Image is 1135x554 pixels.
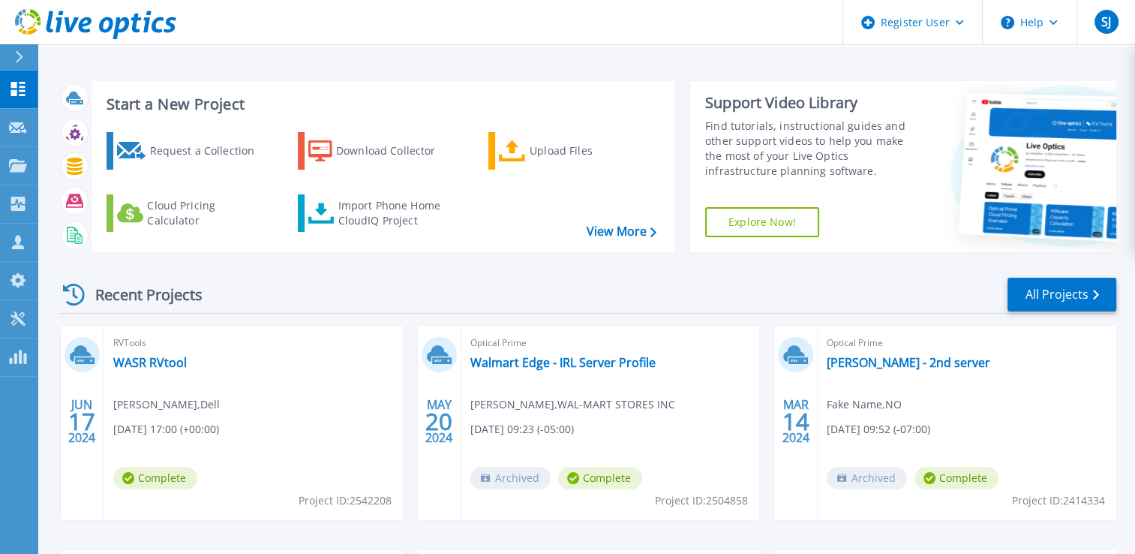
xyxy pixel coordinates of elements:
div: Support Video Library [705,93,919,113]
span: [DATE] 09:23 (-05:00) [470,421,574,438]
span: Complete [113,467,197,489]
div: Import Phone Home CloudIQ Project [338,198,455,228]
a: Cloud Pricing Calculator [107,194,274,232]
span: Optical Prime [827,335,1107,351]
a: Walmart Edge - IRL Server Profile [470,355,656,370]
a: All Projects [1007,278,1116,312]
span: 20 [425,415,452,428]
div: Find tutorials, instructional guides and other support videos to help you make the most of your L... [705,119,919,179]
div: Cloud Pricing Calculator [147,198,267,228]
span: 14 [782,415,809,428]
div: Request a Collection [149,136,269,166]
span: [DATE] 17:00 (+00:00) [113,421,219,438]
span: Archived [470,467,551,489]
a: Explore Now! [705,207,819,237]
a: [PERSON_NAME] - 2nd server [827,355,990,370]
span: [PERSON_NAME] , WAL-MART STORES INC [470,396,675,413]
a: Download Collector [298,132,465,170]
span: Optical Prime [470,335,751,351]
span: Fake Name , NO [827,396,902,413]
a: View More [587,224,656,239]
span: [PERSON_NAME] , Dell [113,396,220,413]
a: WASR RVtool [113,355,187,370]
span: RVTools [113,335,394,351]
a: Upload Files [488,132,656,170]
span: Project ID: 2414334 [1012,492,1105,509]
span: Project ID: 2504858 [655,492,748,509]
div: MAR 2024 [782,394,810,449]
span: Complete [914,467,998,489]
span: SJ [1101,16,1111,28]
span: 17 [68,415,95,428]
h3: Start a New Project [107,96,656,113]
div: Download Collector [336,136,456,166]
div: Recent Projects [58,276,223,313]
div: Upload Files [530,136,650,166]
span: Project ID: 2542208 [299,492,392,509]
div: MAY 2024 [425,394,453,449]
div: JUN 2024 [68,394,96,449]
a: Request a Collection [107,132,274,170]
span: [DATE] 09:52 (-07:00) [827,421,930,438]
span: Archived [827,467,907,489]
span: Complete [558,467,642,489]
